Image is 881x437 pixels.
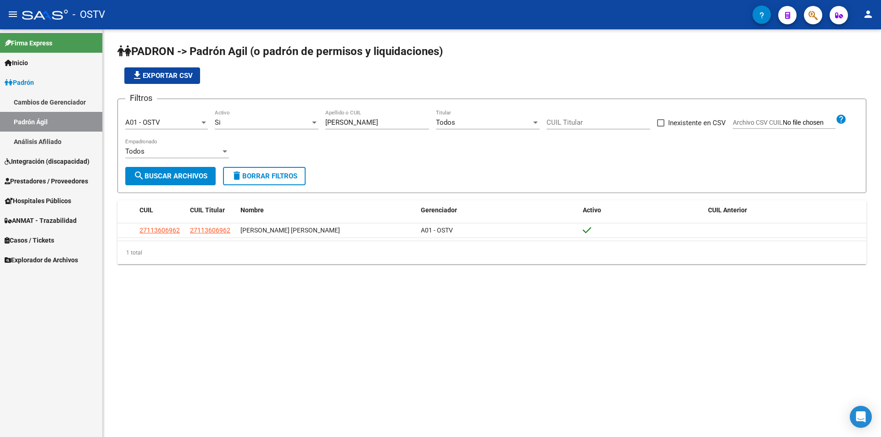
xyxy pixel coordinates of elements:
mat-icon: person [863,9,874,20]
span: CUIL [139,206,153,214]
mat-icon: delete [231,170,242,181]
span: Exportar CSV [132,72,193,80]
span: Prestadores / Proveedores [5,176,88,186]
span: Borrar Filtros [231,172,297,180]
datatable-header-cell: Activo [579,200,704,220]
datatable-header-cell: CUIL Titular [186,200,237,220]
span: 27113606962 [190,227,230,234]
datatable-header-cell: Nombre [237,200,417,220]
span: - OSTV [72,5,105,25]
span: Inexistente en CSV [668,117,726,128]
span: Si [215,118,221,127]
span: Integración (discapacidad) [5,156,89,166]
datatable-header-cell: CUIL [136,200,186,220]
span: Nombre [240,206,264,214]
span: ANMAT - Trazabilidad [5,216,77,226]
span: A01 - OSTV [421,227,453,234]
span: Buscar Archivos [134,172,207,180]
span: [PERSON_NAME] [PERSON_NAME] [240,227,340,234]
span: Gerenciador [421,206,457,214]
button: Buscar Archivos [125,167,216,185]
span: Padrón [5,77,34,88]
span: Archivo CSV CUIL [733,119,783,126]
h3: Filtros [125,92,157,105]
mat-icon: help [836,114,847,125]
datatable-header-cell: Gerenciador [417,200,579,220]
span: Activo [583,206,601,214]
span: Todos [125,147,145,155]
button: Exportar CSV [124,67,200,84]
span: 27113606962 [139,227,180,234]
span: Inicio [5,58,28,68]
input: Archivo CSV CUIL [783,119,836,127]
mat-icon: search [134,170,145,181]
span: A01 - OSTV [125,118,160,127]
span: Firma Express [5,38,52,48]
div: Open Intercom Messenger [850,406,872,428]
datatable-header-cell: CUIL Anterior [704,200,866,220]
span: Hospitales Públicos [5,196,71,206]
mat-icon: menu [7,9,18,20]
span: CUIL Anterior [708,206,747,214]
span: CUIL Titular [190,206,225,214]
span: Explorador de Archivos [5,255,78,265]
div: 1 total [117,241,866,264]
span: PADRON -> Padrón Agil (o padrón de permisos y liquidaciones) [117,45,443,58]
button: Borrar Filtros [223,167,306,185]
span: Todos [436,118,455,127]
span: Casos / Tickets [5,235,54,245]
mat-icon: file_download [132,70,143,81]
